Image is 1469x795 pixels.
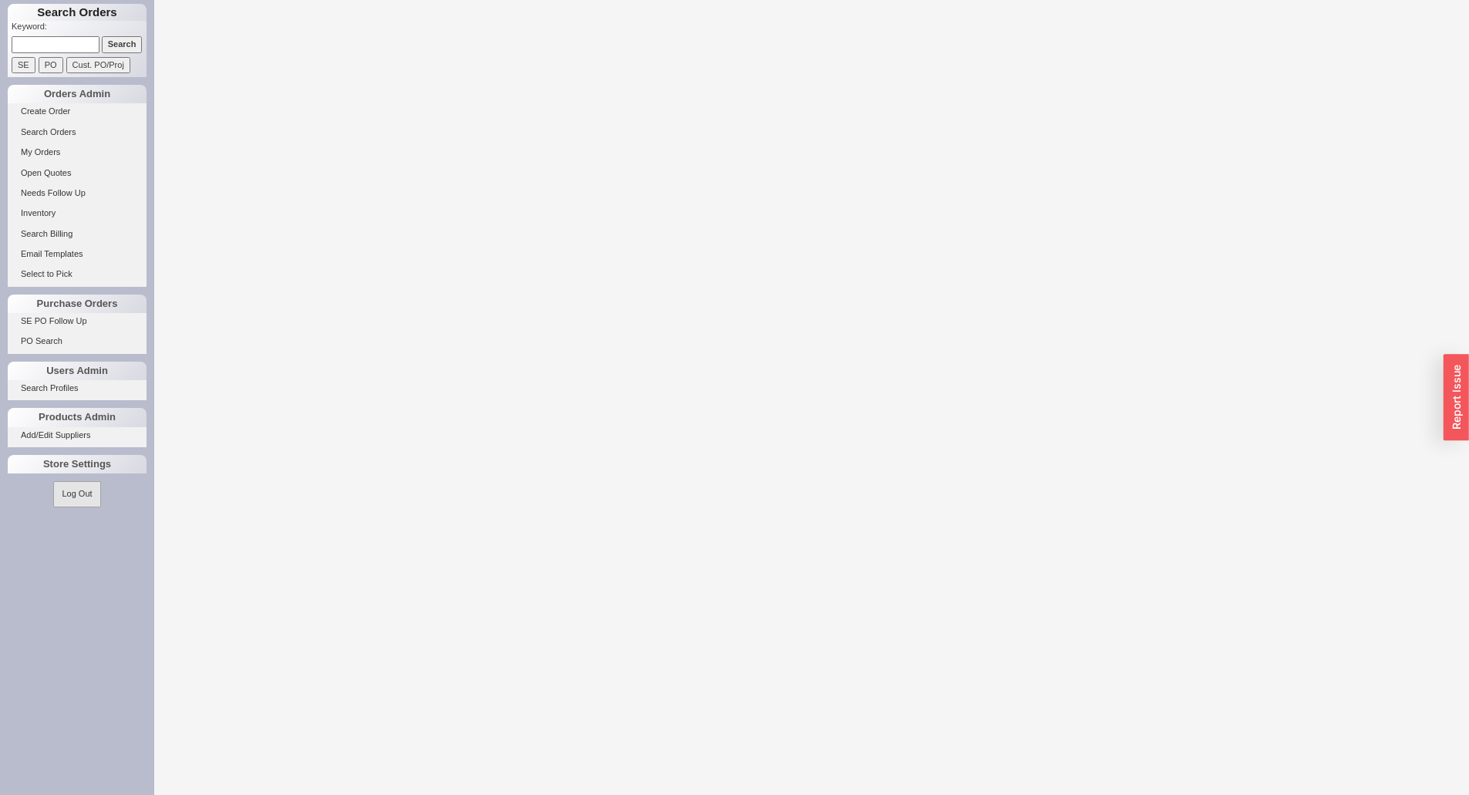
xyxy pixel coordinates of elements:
button: Log Out [53,481,100,507]
a: SE PO Follow Up [8,313,147,329]
div: Products Admin [8,408,147,426]
a: Email Templates [8,246,147,262]
div: Store Settings [8,455,147,473]
a: Open Quotes [8,165,147,181]
a: Needs Follow Up [8,185,147,201]
a: Search Billing [8,226,147,242]
a: PO Search [8,333,147,349]
div: Purchase Orders [8,295,147,313]
a: Inventory [8,205,147,221]
a: Add/Edit Suppliers [8,427,147,443]
input: Cust. PO/Proj [66,57,130,73]
h1: Search Orders [8,4,147,21]
a: My Orders [8,144,147,160]
a: Search Orders [8,124,147,140]
a: Create Order [8,103,147,120]
a: Select to Pick [8,266,147,282]
p: Keyword: [12,21,147,36]
input: SE [12,57,35,73]
div: Orders Admin [8,85,147,103]
input: Search [102,36,143,52]
div: Users Admin [8,362,147,380]
span: Needs Follow Up [21,188,86,197]
a: Search Profiles [8,380,147,396]
input: PO [39,57,63,73]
